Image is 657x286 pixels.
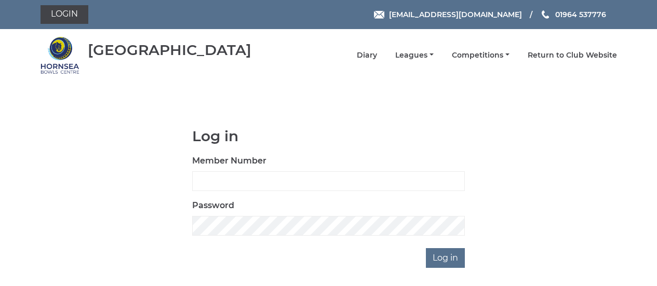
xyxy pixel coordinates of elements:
[192,155,266,167] label: Member Number
[357,50,377,60] a: Diary
[389,10,522,19] span: [EMAIL_ADDRESS][DOMAIN_NAME]
[192,199,234,212] label: Password
[528,50,617,60] a: Return to Club Website
[374,11,384,19] img: Email
[88,42,251,58] div: [GEOGRAPHIC_DATA]
[374,9,522,20] a: Email [EMAIL_ADDRESS][DOMAIN_NAME]
[395,50,434,60] a: Leagues
[192,128,465,144] h1: Log in
[542,10,549,19] img: Phone us
[452,50,509,60] a: Competitions
[41,36,79,75] img: Hornsea Bowls Centre
[540,9,606,20] a: Phone us 01964 537776
[555,10,606,19] span: 01964 537776
[41,5,88,24] a: Login
[426,248,465,268] input: Log in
